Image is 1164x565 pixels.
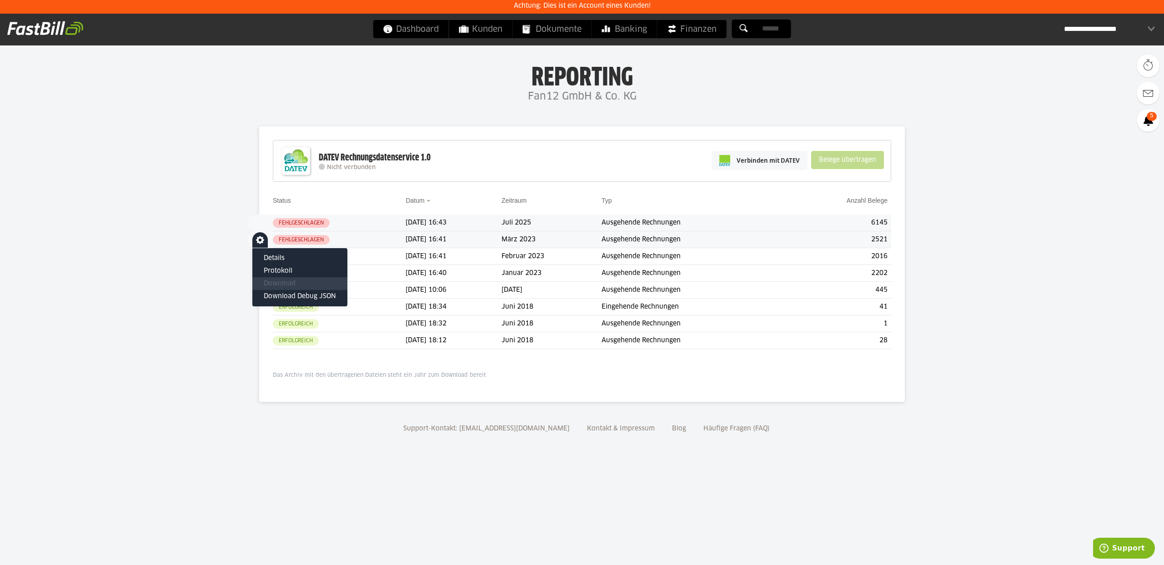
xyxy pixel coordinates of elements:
[602,248,787,265] td: Ausgehende Rechnungen
[602,197,612,204] a: Typ
[502,282,602,299] td: [DATE]
[273,319,319,329] sl-badge: Erfolgreich
[602,231,787,248] td: Ausgehende Rechnungen
[273,372,891,379] p: Das Archiv mit den übertragenen Dateien steht ein Jahr zum Download bereit
[1137,109,1159,132] a: 5
[592,20,657,38] a: Banking
[1147,112,1157,121] span: 5
[252,277,347,290] sl-menu-item: Download
[502,332,602,349] td: Juni 2018
[602,299,787,315] td: Eingehende Rechnungen
[513,20,592,38] a: Dokumente
[273,218,330,228] sl-badge: Fehlgeschlagen
[847,197,888,204] a: Anzahl Belege
[737,156,800,165] span: Verbinden mit DATEV
[406,282,502,299] td: [DATE] 10:06
[252,252,347,265] sl-menu-item: Details
[584,425,658,432] a: Kontakt & Impressum
[669,425,689,432] a: Blog
[1093,538,1155,560] iframe: Öffnet ein Widget, in dem Sie weitere Informationen finden
[327,165,376,170] span: Nicht verbunden
[602,265,787,282] td: Ausgehende Rechnungen
[406,197,424,204] a: Datum
[273,235,330,245] sl-badge: Fehlgeschlagen
[502,265,602,282] td: Januar 2023
[459,20,502,38] span: Kunden
[406,299,502,315] td: [DATE] 18:34
[7,21,83,35] img: fastbill_logo_white.png
[712,151,808,170] a: Verbinden mit DATEV
[787,248,891,265] td: 2016
[406,315,502,332] td: [DATE] 18:32
[787,332,891,349] td: 28
[502,315,602,332] td: Juni 2018
[602,315,787,332] td: Ausgehende Rechnungen
[406,248,502,265] td: [DATE] 16:41
[811,151,884,169] sl-button: Belege übertragen
[657,20,727,38] a: Finanzen
[787,231,891,248] td: 2521
[406,215,502,231] td: [DATE] 16:43
[406,231,502,248] td: [DATE] 16:41
[273,302,319,312] sl-badge: Erfolgreich
[787,299,891,315] td: 41
[502,215,602,231] td: Juli 2025
[252,265,347,277] sl-menu-item: Protokoll
[449,20,512,38] a: Kunden
[400,425,573,432] a: Support-Kontakt: [EMAIL_ADDRESS][DOMAIN_NAME]
[523,20,582,38] span: Dokumente
[602,282,787,299] td: Ausgehende Rechnungen
[700,425,773,432] a: Häufige Fragen (FAQ)
[667,20,717,38] span: Finanzen
[278,143,314,179] img: DATEV-Datenservice Logo
[787,265,891,282] td: 2202
[719,155,730,166] img: pi-datev-logo-farbig-24.svg
[502,299,602,315] td: Juni 2018
[373,20,449,38] a: Dashboard
[426,200,432,202] img: sort_desc.gif
[502,231,602,248] td: März 2023
[602,332,787,349] td: Ausgehende Rechnungen
[273,336,319,345] sl-badge: Erfolgreich
[787,215,891,231] td: 6145
[787,282,891,299] td: 445
[91,64,1073,88] h1: Reporting
[319,152,431,164] div: DATEV Rechnungsdatenservice 1.0
[602,20,647,38] span: Banking
[502,197,527,204] a: Zeitraum
[273,197,291,204] a: Status
[383,20,439,38] span: Dashboard
[406,265,502,282] td: [DATE] 16:40
[502,248,602,265] td: Februar 2023
[602,215,787,231] td: Ausgehende Rechnungen
[787,315,891,332] td: 1
[252,290,347,303] sl-menu-item: Download Debug JSON
[406,332,502,349] td: [DATE] 18:12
